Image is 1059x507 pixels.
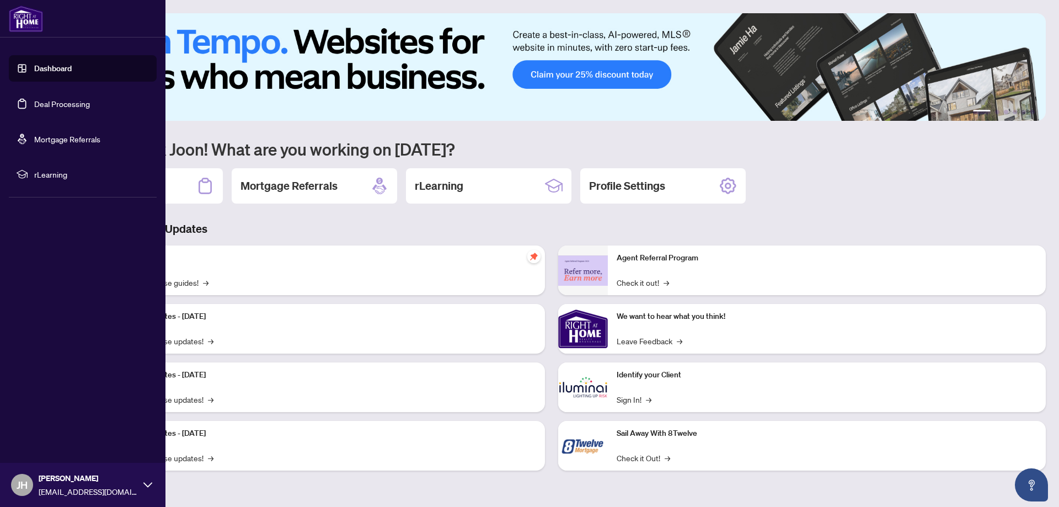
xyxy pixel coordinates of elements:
img: Agent Referral Program [558,255,608,286]
button: 4 [1013,110,1017,114]
a: Dashboard [34,63,72,73]
button: 6 [1030,110,1035,114]
img: logo [9,6,43,32]
button: 2 [995,110,999,114]
p: Agent Referral Program [617,252,1037,264]
a: Check it Out!→ [617,452,670,464]
h2: rLearning [415,178,463,194]
button: 5 [1021,110,1026,114]
img: Slide 0 [57,13,1046,121]
span: → [208,393,213,405]
span: rLearning [34,168,149,180]
a: Leave Feedback→ [617,335,682,347]
p: Platform Updates - [DATE] [116,369,536,381]
span: pushpin [527,250,541,263]
img: Identify your Client [558,362,608,412]
button: 3 [1004,110,1008,114]
button: 1 [973,110,991,114]
h2: Mortgage Referrals [240,178,338,194]
p: Self-Help [116,252,536,264]
span: → [203,276,208,289]
button: Open asap [1015,468,1048,501]
p: Platform Updates - [DATE] [116,311,536,323]
h1: Welcome back Joon! What are you working on [DATE]? [57,138,1046,159]
p: Sail Away With 8Twelve [617,428,1037,440]
span: → [208,335,213,347]
img: We want to hear what you think! [558,304,608,354]
p: Platform Updates - [DATE] [116,428,536,440]
span: JH [17,477,28,493]
span: [PERSON_NAME] [39,472,138,484]
a: Check it out!→ [617,276,669,289]
span: [EMAIL_ADDRESS][DOMAIN_NAME] [39,485,138,498]
span: → [646,393,651,405]
span: → [208,452,213,464]
a: Deal Processing [34,99,90,109]
img: Sail Away With 8Twelve [558,421,608,471]
a: Sign In!→ [617,393,651,405]
h3: Brokerage & Industry Updates [57,221,1046,237]
span: → [665,452,670,464]
a: Mortgage Referrals [34,134,100,144]
span: → [677,335,682,347]
p: We want to hear what you think! [617,311,1037,323]
p: Identify your Client [617,369,1037,381]
h2: Profile Settings [589,178,665,194]
span: → [664,276,669,289]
